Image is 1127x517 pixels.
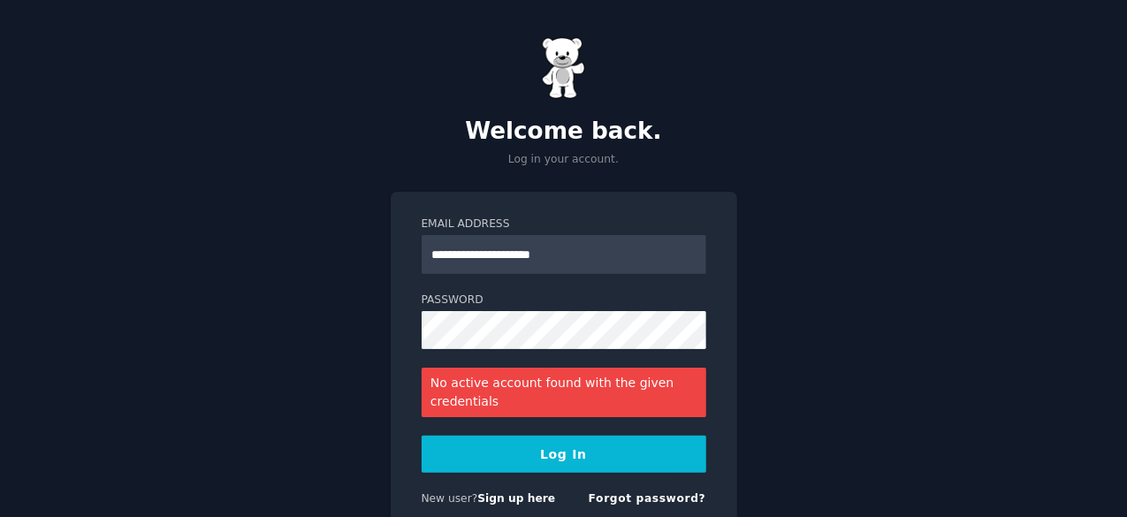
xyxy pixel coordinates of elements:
[391,152,737,168] p: Log in your account.
[589,492,706,505] a: Forgot password?
[391,118,737,146] h2: Welcome back.
[422,293,706,308] label: Password
[422,492,478,505] span: New user?
[422,436,706,473] button: Log In
[422,217,706,232] label: Email Address
[542,37,586,99] img: Gummy Bear
[422,368,706,417] div: No active account found with the given credentials
[477,492,555,505] a: Sign up here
